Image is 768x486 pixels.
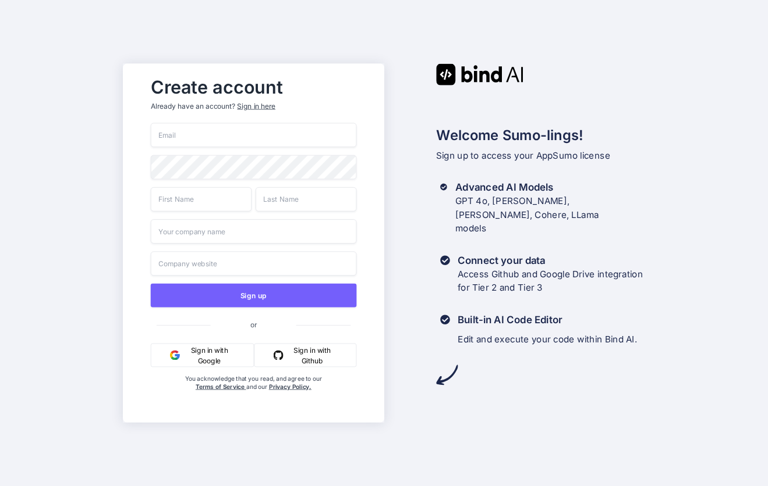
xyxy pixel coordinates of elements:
p: Access Github and Google Drive integration for Tier 2 and Tier 3 [458,267,643,295]
p: Already have an account? [151,101,356,111]
h2: Create account [151,80,356,95]
div: You acknowledge that you read, and agree to our and our [185,375,322,414]
p: Sign up to access your AppSumo license [436,149,645,163]
h3: Connect your data [458,253,643,267]
h3: Advanced AI Models [455,180,645,194]
a: Terms of Service [196,383,246,391]
button: Sign in with Github [254,344,356,367]
input: Email [151,123,356,147]
button: Sign up [151,284,356,308]
input: Company website [151,251,356,276]
img: github [274,350,284,360]
span: or [211,312,296,337]
p: GPT 4o, [PERSON_NAME], [PERSON_NAME], Cohere, LLama models [455,194,645,235]
input: Last Name [256,187,356,212]
img: google [170,350,180,360]
a: Privacy Policy. [269,383,312,391]
input: Your company name [151,219,356,244]
h3: Built-in AI Code Editor [458,313,637,327]
div: Sign in here [237,101,275,111]
h2: Welcome Sumo-lings! [436,125,645,146]
img: Bind AI logo [436,63,523,85]
input: First Name [151,187,252,212]
p: Edit and execute your code within Bind AI. [458,333,637,346]
img: arrow [436,364,458,385]
button: Sign in with Google [151,344,254,367]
